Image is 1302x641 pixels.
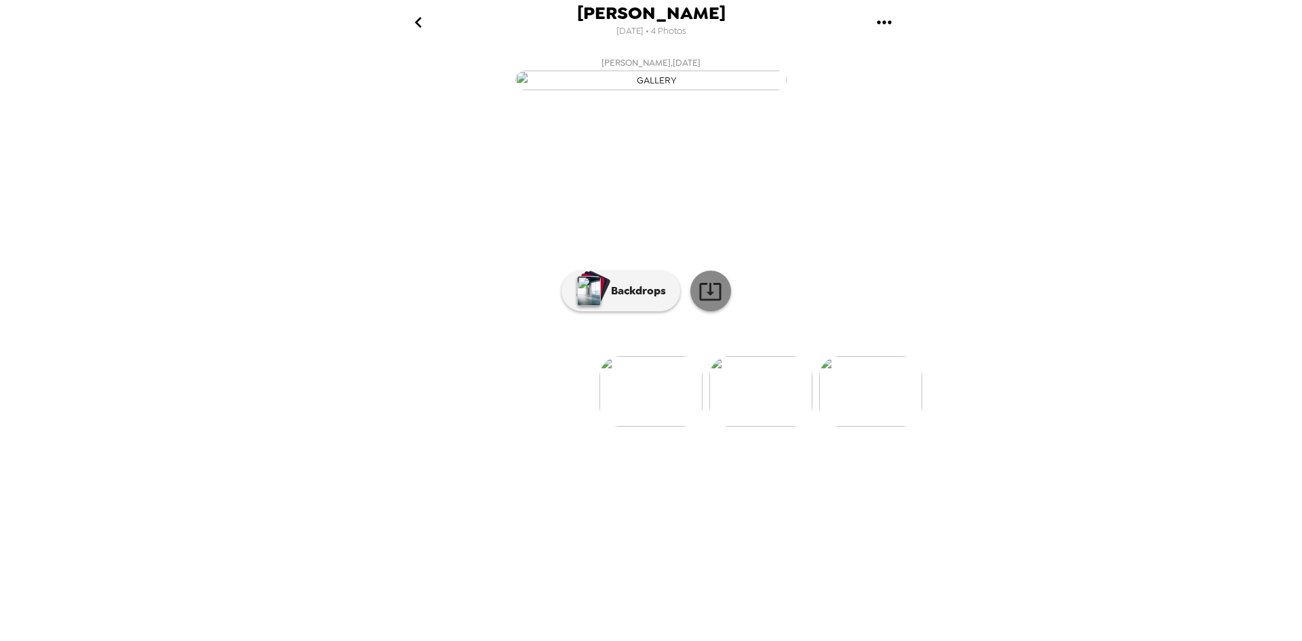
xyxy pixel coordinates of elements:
[819,356,922,427] img: gallery
[380,51,922,94] button: [PERSON_NAME],[DATE]
[709,356,812,427] img: gallery
[577,4,726,22] span: [PERSON_NAME]
[604,283,666,299] p: Backdrops
[599,356,703,427] img: gallery
[601,55,701,71] span: [PERSON_NAME] , [DATE]
[515,71,787,90] img: gallery
[561,271,680,311] button: Backdrops
[616,22,686,41] span: [DATE] • 4 Photos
